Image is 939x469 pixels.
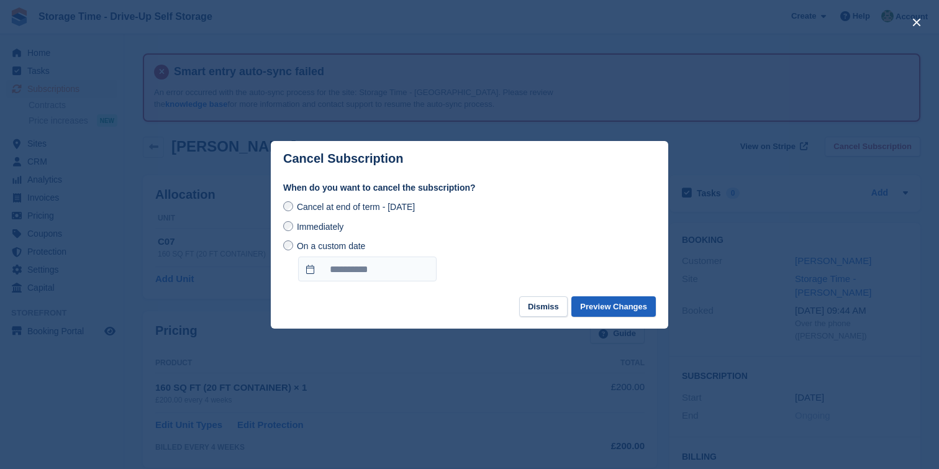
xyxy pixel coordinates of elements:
button: close [907,12,927,32]
input: Cancel at end of term - [DATE] [283,201,293,211]
span: On a custom date [297,241,366,251]
input: On a custom date [283,240,293,250]
button: Preview Changes [571,296,656,317]
span: Cancel at end of term - [DATE] [297,202,415,212]
input: On a custom date [298,257,437,281]
label: When do you want to cancel the subscription? [283,181,656,194]
input: Immediately [283,221,293,231]
button: Dismiss [519,296,568,317]
span: Immediately [297,222,343,232]
p: Cancel Subscription [283,152,403,166]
